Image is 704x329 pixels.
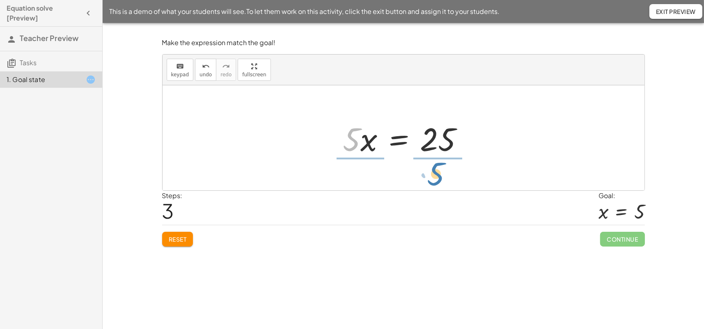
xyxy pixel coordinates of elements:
[7,75,73,85] div: 1. Goal state
[656,8,696,15] span: Exit Preview
[162,232,193,247] button: Reset
[20,33,78,43] span: Teacher Preview
[7,3,81,23] h4: Equation solve [Preview]
[238,59,271,81] button: fullscreen
[242,72,266,78] span: fullscreen
[109,7,500,16] span: This is a demo of what your students will see. To let them work on this activity, click the exit ...
[20,58,37,67] span: Tasks
[171,72,189,78] span: keypad
[162,191,183,200] label: Steps:
[162,198,174,223] span: 3
[220,72,232,78] span: redo
[195,59,216,81] button: undoundo
[200,72,212,78] span: undo
[167,59,194,81] button: keyboardkeypad
[202,62,210,71] i: undo
[599,191,645,201] div: Goal:
[222,62,230,71] i: redo
[649,4,702,19] button: Exit Preview
[162,38,645,48] p: Make the expression match the goal!
[86,75,96,85] i: Task started.
[216,59,236,81] button: redoredo
[169,235,187,243] span: Reset
[176,62,184,71] i: keyboard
